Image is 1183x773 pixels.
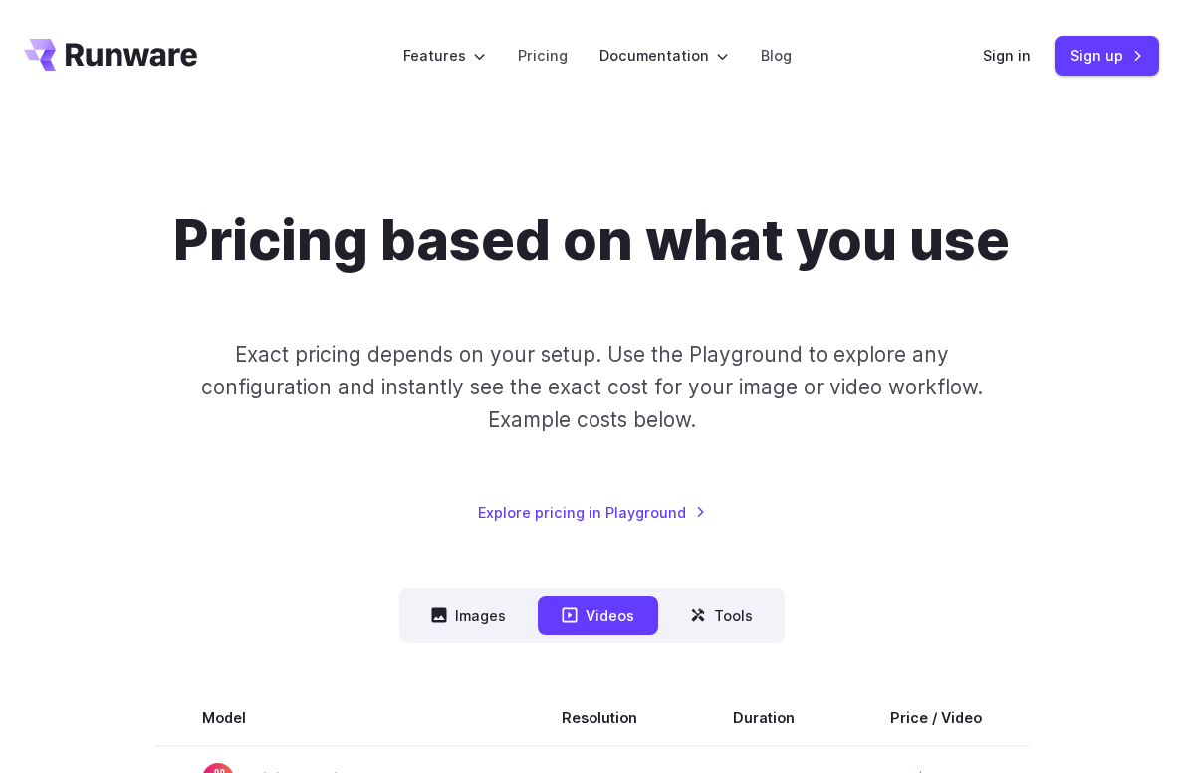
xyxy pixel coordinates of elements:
a: Sign up [1055,36,1159,75]
th: Price / Video [842,690,1030,746]
button: Images [407,596,530,635]
a: Sign in [983,44,1031,67]
a: Go to / [24,39,197,71]
th: Resolution [514,690,685,746]
h1: Pricing based on what you use [173,207,1010,274]
button: Videos [538,596,658,635]
a: Explore pricing in Playground [478,501,706,524]
a: Blog [761,44,792,67]
th: Duration [685,690,842,746]
label: Features [403,44,486,67]
a: Pricing [518,44,568,67]
p: Exact pricing depends on your setup. Use the Playground to explore any configuration and instantl... [194,338,989,437]
button: Tools [666,596,777,635]
th: Model [154,690,514,746]
label: Documentation [599,44,729,67]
